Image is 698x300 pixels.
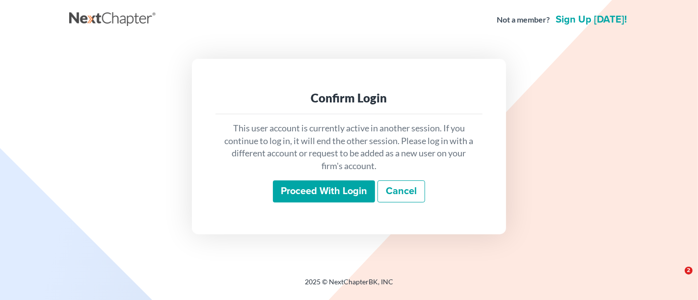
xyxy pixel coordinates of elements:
[685,267,693,275] span: 2
[377,180,425,203] a: Cancel
[223,90,475,106] div: Confirm Login
[497,14,550,25] strong: Not a member?
[665,267,688,290] iframe: Intercom live chat
[273,180,375,203] input: Proceed with login
[554,15,629,25] a: Sign up [DATE]!
[223,122,475,173] p: This user account is currently active in another session. If you continue to log in, it will end ...
[69,277,629,295] div: 2025 © NextChapterBK, INC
